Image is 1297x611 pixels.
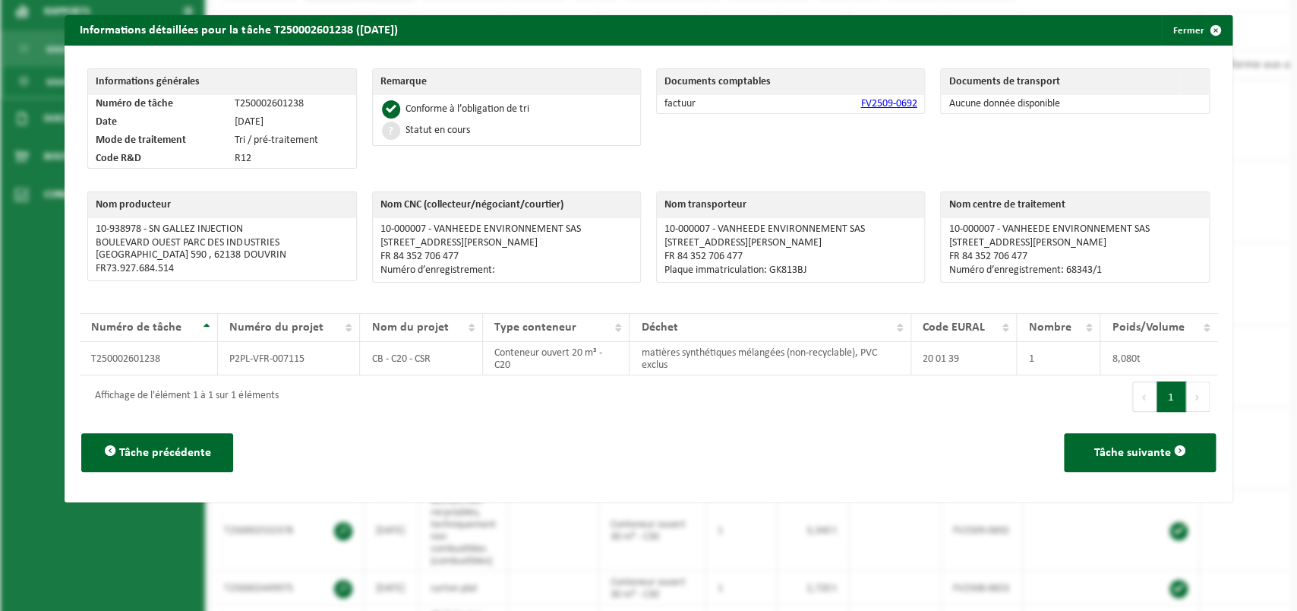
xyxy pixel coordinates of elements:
[664,237,917,249] p: [STREET_ADDRESS][PERSON_NAME]
[81,433,233,472] button: Tâche précédente
[226,113,355,131] td: [DATE]
[96,223,348,236] p: 10-938978 - SN GALLEZ INJECTION
[1186,381,1210,412] button: Next
[380,251,633,263] p: FR 84 352 706 477
[948,264,1201,277] p: Numéro d’enregistrement: 68343/1
[88,95,226,113] td: Numéro de tâche
[88,131,226,150] td: Mode de traitement
[226,150,355,168] td: R12
[657,95,762,113] td: factuur
[96,237,348,261] p: BOULEVARD OUEST PARC DES INDUSTRIES [GEOGRAPHIC_DATA] 590 , 62138 DOUVRIN
[1028,321,1071,334] span: Nombre
[1093,447,1170,459] span: Tâche suivante
[373,192,640,218] th: Nom CNC (collecteur/négociant/courtier)
[657,69,924,95] th: Documents comptables
[88,113,226,131] td: Date
[380,264,633,277] p: Numéro d’enregistrement:
[860,98,917,109] a: FV2509-0692
[664,251,917,263] p: FR 84 352 706 477
[88,150,226,168] td: Code R&D
[664,223,917,236] p: 10-000007 - VANHEEDE ENVIRONNEMENT SAS
[948,223,1201,236] p: 10-000007 - VANHEEDE ENVIRONNEMENT SAS
[380,223,633,236] p: 10-000007 - VANHEEDE ENVIRONNEMENT SAS
[91,321,181,334] span: Numéro de tâche
[641,321,677,334] span: Déchet
[373,69,640,95] th: Remarque
[226,131,355,150] td: Tri / pré-traitement
[406,125,470,136] div: Statut en cours
[664,264,917,277] p: Plaque immatriculation: GK813BJ
[88,192,355,218] th: Nom producteur
[941,95,1208,113] td: Aucune donnée disponible
[1112,321,1184,334] span: Poids/Volume
[380,237,633,249] p: [STREET_ADDRESS][PERSON_NAME]
[87,383,278,410] div: Affichage de l'élément 1 à 1 sur 1 éléments
[657,192,924,218] th: Nom transporteur
[218,342,360,375] td: P2PL-VFR-007115
[88,69,355,95] th: Informations générales
[229,321,323,334] span: Numéro du projet
[371,321,448,334] span: Nom du projet
[494,321,576,334] span: Type conteneur
[630,342,910,375] td: matières synthétiques mélangées (non-recyclable), PVC exclus
[948,251,1201,263] p: FR 84 352 706 477
[96,263,348,275] p: FR73.927.684.514
[1064,433,1216,472] button: Tâche suivante
[911,342,1018,375] td: 20 01 39
[1132,381,1157,412] button: Previous
[360,342,482,375] td: CB - C20 - CSR
[1100,342,1217,375] td: 8,080t
[1161,15,1231,46] button: Fermer
[1157,381,1186,412] button: 1
[80,342,218,375] td: T250002601238
[941,69,1179,95] th: Documents de transport
[1017,342,1100,375] td: 1
[406,104,529,115] div: Conforme à l’obligation de tri
[119,447,211,459] span: Tâche précédente
[483,342,630,375] td: Conteneur ouvert 20 m³ - C20
[941,192,1208,218] th: Nom centre de traitement
[948,237,1201,249] p: [STREET_ADDRESS][PERSON_NAME]
[65,15,412,44] h2: Informations détaillées pour la tâche T250002601238 ([DATE])
[923,321,985,334] span: Code EURAL
[226,95,355,113] td: T250002601238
